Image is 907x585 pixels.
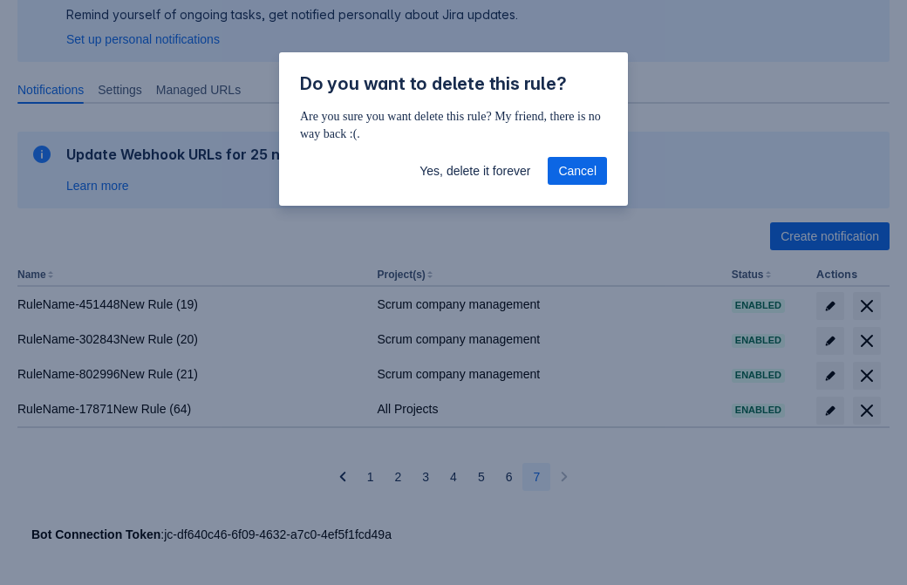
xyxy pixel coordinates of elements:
[300,73,567,94] span: Do you want to delete this rule?
[300,108,607,143] p: Are you sure you want delete this rule? My friend, there is no way back :(.
[419,157,530,185] span: Yes, delete it forever
[409,157,541,185] button: Yes, delete it forever
[558,157,597,185] span: Cancel
[548,157,607,185] button: Cancel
